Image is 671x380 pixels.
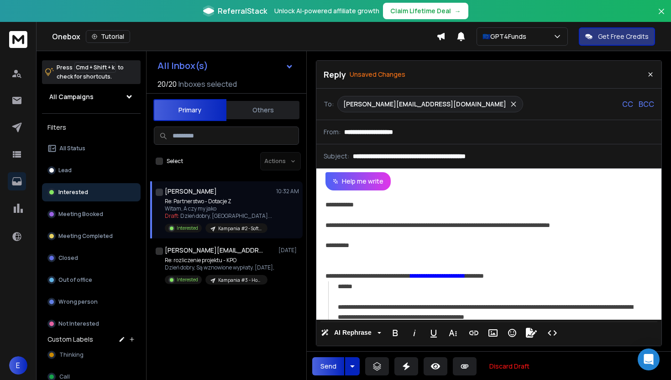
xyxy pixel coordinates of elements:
[58,298,98,306] p: Wrong person
[42,139,141,158] button: All Status
[350,70,405,79] p: Unsaved Changes
[579,27,655,46] button: Get Free Credits
[218,225,262,232] p: Kampania #2 - Software House
[9,356,27,375] button: E
[42,183,141,201] button: Interested
[58,232,113,240] p: Meeting Completed
[319,324,383,342] button: AI Rephrase
[177,225,198,232] p: Interested
[465,324,482,342] button: Insert Link (⌘K)
[86,30,130,43] button: Tutorial
[42,121,141,134] h3: Filters
[167,158,183,165] label: Select
[218,5,267,16] span: ReferralStack
[57,63,124,81] p: Press to check for shortcuts.
[484,324,502,342] button: Insert Image (⌘P)
[58,254,78,262] p: Closed
[482,357,537,375] button: Discard Draft
[58,167,72,174] p: Lead
[324,152,349,161] p: Subject:
[387,324,404,342] button: Bold (⌘B)
[324,100,334,109] p: To:
[52,30,436,43] div: Onebox
[74,62,116,73] span: Cmd + Shift + k
[406,324,423,342] button: Italic (⌘I)
[325,172,391,190] button: Help me write
[178,79,237,90] h3: Inboxes selected
[157,79,177,90] span: 20 / 20
[639,99,654,110] p: BCC
[332,329,373,337] span: AI Rephrase
[153,99,226,121] button: Primary
[58,211,103,218] p: Meeting Booked
[276,188,299,195] p: 10:32 AM
[42,346,141,364] button: Thinking
[274,6,379,16] p: Unlock AI-powered affiliate growth
[59,145,85,152] p: All Status
[165,212,179,220] span: Draft:
[638,348,660,370] div: Open Intercom Messenger
[383,3,468,19] button: Claim Lifetime Deal→
[482,32,530,41] p: 🇪🇺GPT4Funds
[503,324,521,342] button: Emoticons
[47,335,93,344] h3: Custom Labels
[58,189,88,196] p: Interested
[655,5,667,27] button: Close banner
[165,257,274,264] p: Re: rozliczenie projektu - KPO
[177,276,198,283] p: Interested
[324,68,346,81] p: Reply
[59,351,84,359] span: Thinking
[312,357,344,375] button: Send
[218,277,262,284] p: Kampania #3 - HoReCa
[165,198,272,205] p: Re: Partnerstwo - Dotacje Z
[523,324,540,342] button: Signature
[165,205,272,212] p: Witam, A czy my jako
[278,247,299,254] p: [DATE]
[42,205,141,223] button: Meeting Booked
[180,212,272,220] span: Dzień dobry, [GEOGRAPHIC_DATA] ...
[165,187,217,196] h1: [PERSON_NAME]
[58,320,99,327] p: Not Interested
[150,57,301,75] button: All Inbox(s)
[58,276,92,284] p: Out of office
[343,100,506,109] p: [PERSON_NAME][EMAIL_ADDRESS][DOMAIN_NAME]
[42,293,141,311] button: Wrong person
[226,100,299,120] button: Others
[42,227,141,245] button: Meeting Completed
[157,61,208,70] h1: All Inbox(s)
[42,315,141,333] button: Not Interested
[42,271,141,289] button: Out of office
[49,92,94,101] h1: All Campaigns
[42,249,141,267] button: Closed
[598,32,649,41] p: Get Free Credits
[622,99,633,110] p: CC
[544,324,561,342] button: Code View
[455,6,461,16] span: →
[42,161,141,179] button: Lead
[165,264,274,271] p: Dzień dobry, Są wznowione wypłaty. [DATE],
[165,246,265,255] h1: [PERSON_NAME][EMAIL_ADDRESS][PERSON_NAME][DOMAIN_NAME]
[324,127,341,137] p: From:
[444,324,461,342] button: More Text
[42,88,141,106] button: All Campaigns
